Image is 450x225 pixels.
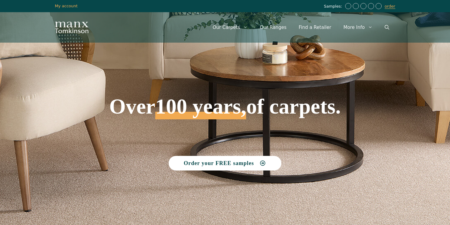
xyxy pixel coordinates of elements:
[207,18,395,37] nav: Primary
[254,18,293,37] a: Our Ranges
[379,18,395,37] a: Open Search Bar
[293,18,337,37] a: Find a Retailer
[184,160,254,166] span: Order your FREE samples
[385,4,395,9] a: order
[324,4,344,9] span: Samples:
[207,18,254,37] a: Our Carpets
[155,101,246,119] span: 100 years,
[337,18,378,37] a: More Info
[55,22,88,33] img: Manx Tomkinson
[55,52,395,119] h1: Over of carpets.
[169,156,282,171] a: Order your FREE samples
[55,4,78,8] a: My account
